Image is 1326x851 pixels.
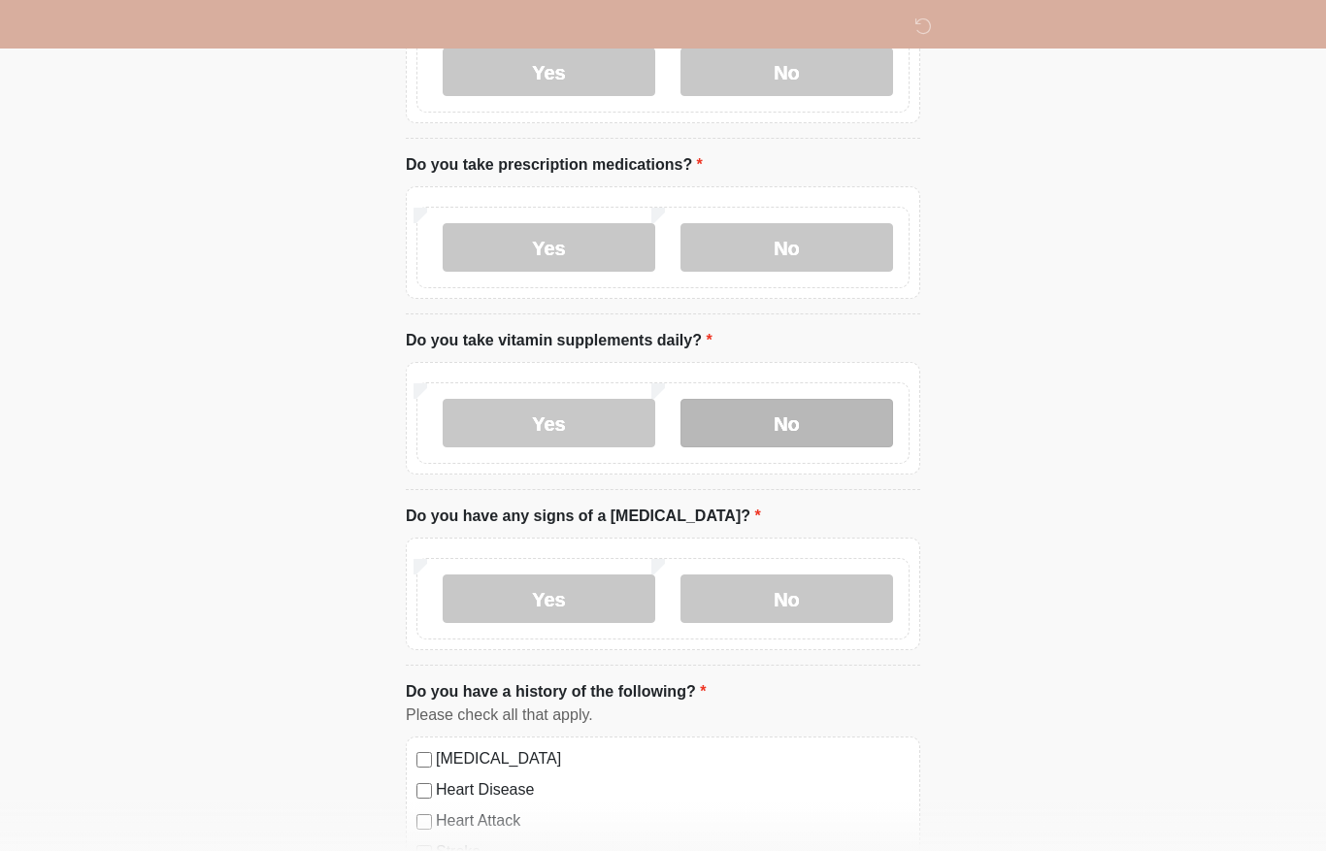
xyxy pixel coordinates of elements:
input: Heart Attack [416,814,432,830]
label: No [680,399,893,447]
label: [MEDICAL_DATA] [436,747,910,770]
label: Do you have any signs of a [MEDICAL_DATA]? [406,505,761,528]
label: Do you take prescription medications? [406,153,703,177]
div: Please check all that apply. [406,704,920,727]
label: Heart Attack [436,809,910,833]
label: Heart Disease [436,778,910,802]
label: Do you take vitamin supplements daily? [406,329,713,352]
img: DM Studio Logo [386,15,412,39]
input: Heart Disease [416,783,432,799]
label: Yes [443,399,655,447]
label: No [680,48,893,96]
label: No [680,223,893,272]
label: Do you have a history of the following? [406,680,706,704]
label: Yes [443,223,655,272]
label: No [680,574,893,623]
label: Yes [443,48,655,96]
input: [MEDICAL_DATA] [416,752,432,768]
label: Yes [443,574,655,623]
